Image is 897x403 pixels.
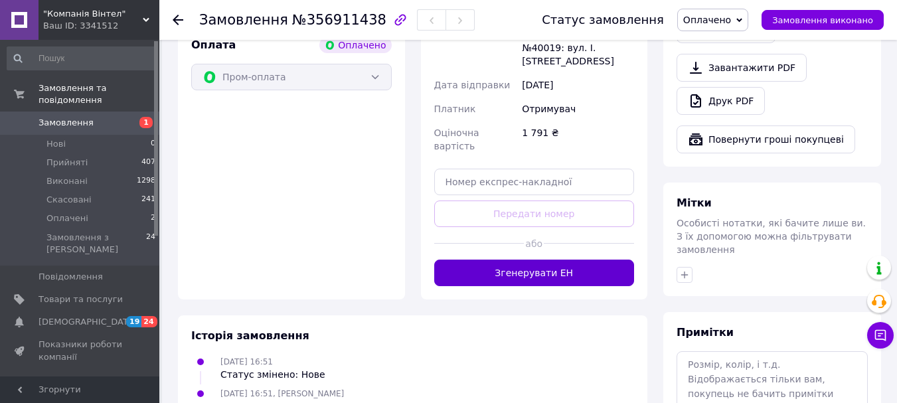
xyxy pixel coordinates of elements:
span: [DATE] 16:51 [220,357,273,366]
span: Товари та послуги [39,293,123,305]
span: 2 [151,212,155,224]
span: 24 [146,232,155,256]
span: Нові [46,138,66,150]
span: Дата відправки [434,80,511,90]
span: Скасовані [46,194,92,206]
div: Повернутися назад [173,13,183,27]
button: Згенерувати ЕН [434,260,635,286]
button: Повернути гроші покупцеві [677,125,855,153]
span: [DEMOGRAPHIC_DATA] [39,316,137,328]
span: 1298 [137,175,155,187]
span: Оплата [191,39,236,51]
div: Статус замовлення [542,13,664,27]
span: [DATE] 16:51, [PERSON_NAME] [220,389,344,398]
a: Друк PDF [677,87,765,115]
span: або [524,237,544,250]
div: Чернігів, Поштомат №40019: вул. І. [STREET_ADDRESS] [519,23,637,73]
span: Замовлення виконано [772,15,873,25]
div: 1 791 ₴ [519,121,637,158]
span: 24 [141,316,157,327]
span: Оплачено [683,15,731,25]
span: Прийняті [46,157,88,169]
button: Замовлення виконано [762,10,884,30]
span: 241 [141,194,155,206]
span: Виконані [46,175,88,187]
span: Оціночна вартість [434,127,479,151]
div: Ваш ID: 3341512 [43,20,159,32]
div: Отримувач [519,97,637,121]
span: Примітки [677,326,734,339]
input: Номер експрес-накладної [434,169,635,195]
span: Історія замовлення [191,329,309,342]
span: Мітки [677,197,712,209]
span: Замовлення [199,12,288,28]
span: 19 [126,316,141,327]
span: 0 [151,138,155,150]
input: Пошук [7,46,157,70]
div: Статус змінено: Нове [220,368,325,381]
div: [DATE] [519,73,637,97]
div: Оплачено [319,37,391,53]
span: Оплачені [46,212,88,224]
span: Платник [434,104,476,114]
span: Особисті нотатки, які бачите лише ви. З їх допомогою можна фільтрувати замовлення [677,218,866,255]
a: Завантажити PDF [677,54,807,82]
span: №356911438 [292,12,386,28]
span: Замовлення та повідомлення [39,82,159,106]
span: "Компанія Вінтел" [43,8,143,20]
span: Замовлення з [PERSON_NAME] [46,232,146,256]
span: 407 [141,157,155,169]
span: 1 [139,117,153,128]
span: Замовлення [39,117,94,129]
span: Показники роботи компанії [39,339,123,363]
span: Повідомлення [39,271,103,283]
button: Чат з покупцем [867,322,894,349]
span: Панель управління [39,374,123,398]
